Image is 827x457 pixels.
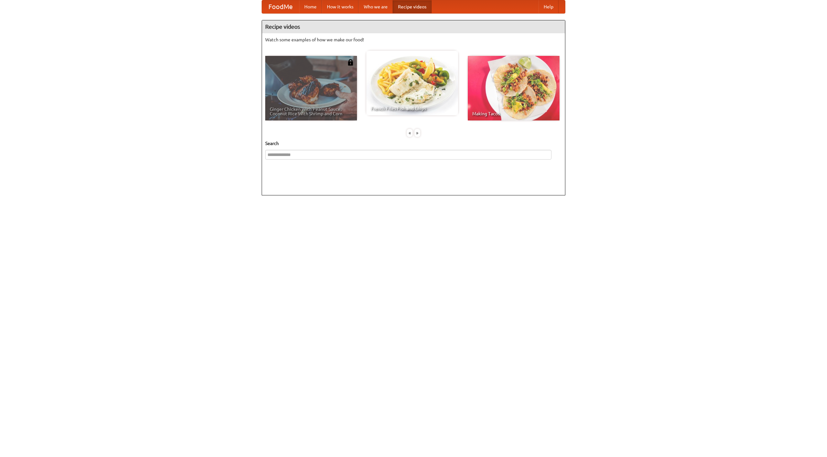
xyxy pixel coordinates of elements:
a: Who we are [359,0,393,13]
span: Making Tacos [472,111,555,116]
h5: Search [265,140,562,147]
img: 483408.png [347,59,354,66]
div: » [414,129,420,137]
div: « [407,129,413,137]
h4: Recipe videos [262,20,565,33]
a: French Fries Fish and Chips [366,51,458,115]
a: How it works [322,0,359,13]
a: FoodMe [262,0,299,13]
p: Watch some examples of how we make our food! [265,36,562,43]
a: Help [539,0,559,13]
span: French Fries Fish and Chips [371,106,454,111]
a: Making Tacos [468,56,560,120]
a: Recipe videos [393,0,432,13]
a: Home [299,0,322,13]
